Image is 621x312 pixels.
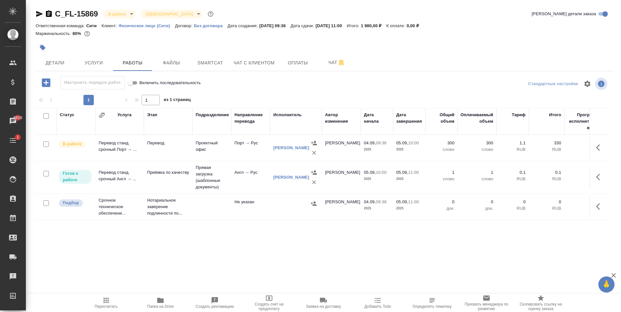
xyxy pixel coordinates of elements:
p: 05.09, [396,170,408,175]
td: Прямая загрузка (шаблонные документы) [192,161,231,194]
button: [DEMOGRAPHIC_DATA] [144,11,195,17]
p: 0 [500,199,526,205]
a: [PERSON_NAME] [273,145,309,150]
div: Общий объем [429,112,454,125]
button: Доп статусы указывают на важность/срочность заказа [206,10,215,18]
p: слово [461,176,493,182]
p: Нотариальное заверение подлинности по... [147,197,189,217]
p: Дата создания: [227,23,259,28]
p: RUB [500,146,526,153]
a: [PERSON_NAME] [273,175,309,180]
div: Услуга [117,112,131,118]
td: Не указан [231,195,270,218]
p: 2025 [396,205,422,212]
p: В работе [63,141,82,147]
p: 10:00 [376,170,387,175]
button: Назначить [309,199,319,208]
p: док. [461,205,493,212]
button: Добавить тэг [36,40,50,55]
p: 2025 [364,176,390,182]
span: Посмотреть информацию [595,78,609,90]
div: В работе [103,10,136,18]
button: Здесь прячутся важные кнопки [592,169,608,185]
p: 2025 [396,176,422,182]
p: Перевод [147,140,189,146]
div: Этап [147,112,157,118]
p: слово [429,146,454,153]
span: Smartcat [195,59,226,67]
p: Маржинальность: [36,31,72,36]
p: RUB [532,146,561,153]
div: Оплачиваемый объем [461,112,493,125]
span: 8810 [9,115,26,121]
button: Здесь прячутся важные кнопки [592,140,608,155]
a: 8810 [2,113,24,129]
div: Исполнитель выполняет работу [58,140,92,149]
td: [PERSON_NAME] [322,137,361,159]
p: Приёмка по качеству [147,169,189,176]
div: Подразделение [196,112,229,118]
p: 11:00 [408,199,419,204]
p: Ответственная команда: [36,23,86,28]
p: слово [461,146,493,153]
p: 1 980,00 ₽ [361,23,387,28]
p: 0 [461,199,493,205]
div: Статус [60,112,74,118]
div: Итого [549,112,561,118]
p: К оплате: [386,23,407,28]
a: Без договора [194,23,228,28]
span: Файлы [156,59,187,67]
td: Проектный офис [192,137,231,159]
a: 1 [2,132,24,149]
p: Сити [86,23,102,28]
p: 05.09, [396,199,408,204]
p: 10:00 [408,140,419,145]
p: RUB [532,205,561,212]
a: Физическое лицо (Сити) [118,23,175,28]
td: Перевод станд. срочный Порт → ... [95,137,144,159]
button: Удалить [309,177,319,187]
p: RUB [532,176,561,182]
td: Англ → Рус [231,166,270,189]
span: из 1 страниц [164,96,191,105]
p: 2025 [364,205,390,212]
div: Автор изменения [325,112,357,125]
p: 09:38 [376,199,387,204]
p: 04.09, [364,140,376,145]
p: 300 [461,140,493,146]
button: Назначить [309,138,319,148]
div: split button [527,79,580,89]
p: 330 [532,140,561,146]
span: Чат [321,59,352,67]
div: Можно подбирать исполнителей [58,199,92,207]
p: 04.09, [364,199,376,204]
button: Здесь прячутся важные кнопки [592,199,608,214]
p: 2025 [364,146,390,153]
p: 2025 [396,146,422,153]
p: [DATE] 09:36 [259,23,291,28]
div: В работе [141,10,202,18]
p: Договор: [175,23,194,28]
span: 1 [13,134,23,140]
p: 05.09, [364,170,376,175]
p: 0,1 [532,169,561,176]
p: 0 [429,199,454,205]
div: Направление перевода [234,112,267,125]
div: Прогресс исполнителя в SC [568,112,597,131]
div: Дата начала [364,112,390,125]
a: C_FL-15869 [55,9,98,18]
p: 0 [532,199,561,205]
p: 1 [429,169,454,176]
p: 1,1 [500,140,526,146]
span: Работы [117,59,148,67]
span: Услуги [78,59,109,67]
svg: Отписаться [337,59,345,67]
p: Подбор [63,200,79,206]
p: 0,1 [500,169,526,176]
span: Настроить таблицу [580,76,595,92]
p: 1 [461,169,493,176]
p: Дата сдачи: [290,23,315,28]
span: Оплаты [282,59,313,67]
p: Клиент: [102,23,118,28]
